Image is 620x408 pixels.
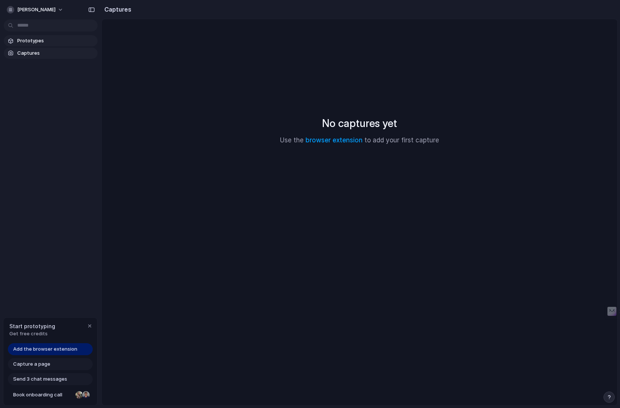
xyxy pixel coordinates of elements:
span: Add the browser extension [13,345,77,353]
a: Add the browser extension [8,343,93,355]
h2: No captures yet [322,115,397,131]
a: Captures [4,48,98,59]
button: [PERSON_NAME] [4,4,67,16]
span: Get free credits [9,330,55,338]
span: Book onboarding call [13,391,72,399]
span: Captures [17,49,95,57]
h2: Captures [101,5,131,14]
span: Capture a page [13,360,50,368]
a: Book onboarding call [8,389,93,401]
div: Nicole Kubica [75,390,84,399]
span: [PERSON_NAME] [17,6,56,13]
div: Christian Iacullo [81,390,90,399]
p: Use the to add your first capture [280,136,439,145]
span: Send 3 chat messages [13,375,67,383]
a: Prototypes [4,35,98,46]
span: Prototypes [17,37,95,45]
a: browser extension [305,136,363,144]
span: Start prototyping [9,322,55,330]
